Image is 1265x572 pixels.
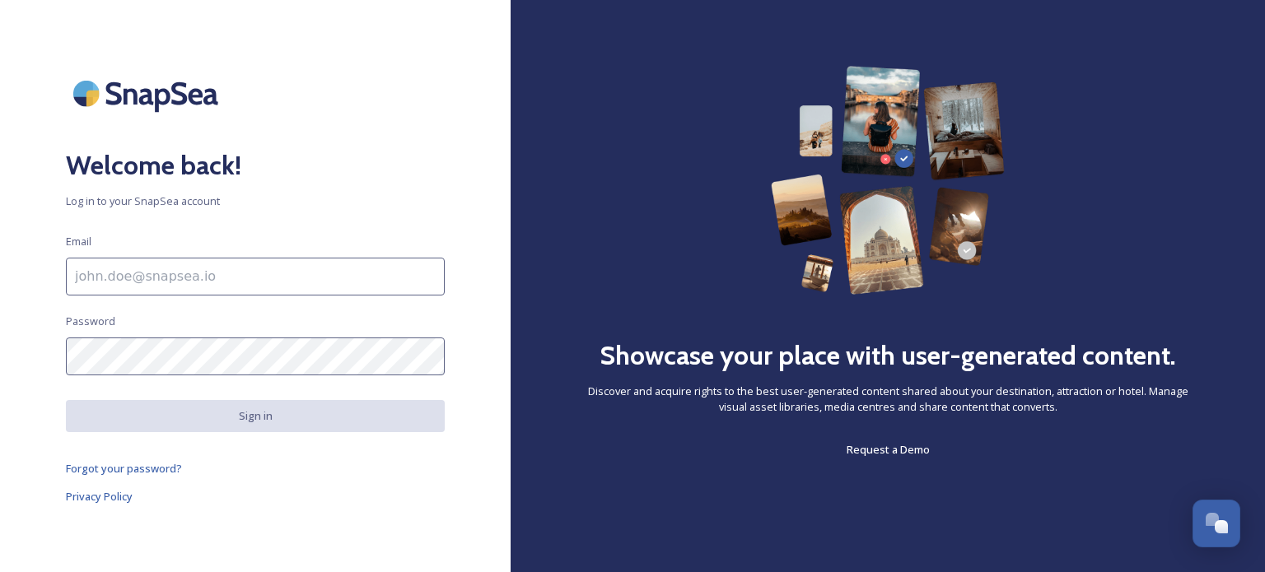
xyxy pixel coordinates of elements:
img: 63b42ca75bacad526042e722_Group%20154-p-800.png [771,66,1005,295]
h2: Showcase your place with user-generated content. [600,336,1176,375]
span: Email [66,234,91,249]
input: john.doe@snapsea.io [66,258,445,295]
span: Forgot your password? [66,461,182,476]
a: Privacy Policy [66,486,445,506]
span: Discover and acquire rights to the best user-generated content shared about your destination, att... [576,384,1199,415]
span: Log in to your SnapSea account [66,193,445,209]
a: Request a Demo [847,439,930,459]
button: Open Chat [1193,500,1240,547]
button: Sign in [66,400,445,432]
a: Forgot your password? [66,458,445,478]
h2: Welcome back! [66,146,445,185]
span: Request a Demo [847,442,930,457]
span: Privacy Policy [66,489,133,504]
span: Password [66,314,115,329]
img: SnapSea Logo [66,66,231,121]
